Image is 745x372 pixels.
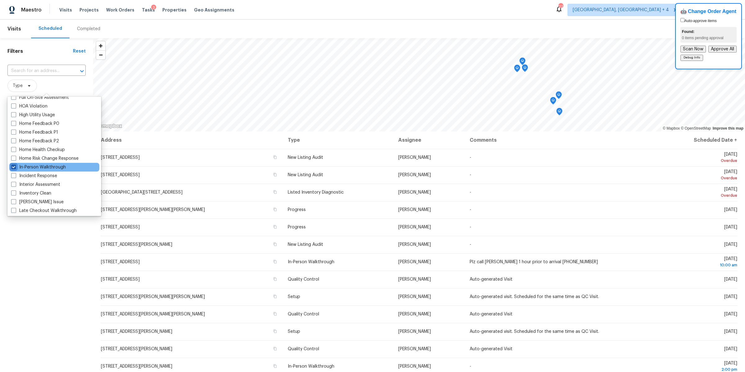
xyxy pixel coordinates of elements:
span: Zoom out [96,51,105,59]
span: [STREET_ADDRESS][PERSON_NAME][PERSON_NAME] [101,295,205,299]
span: [STREET_ADDRESS] [101,225,140,229]
span: - [470,225,471,229]
button: Copy Address [272,259,278,264]
span: [DATE] [724,242,737,247]
span: [PERSON_NAME] [398,208,431,212]
span: [DATE] [724,225,737,229]
span: Setup [288,295,300,299]
label: Auto-approve items [680,19,717,23]
span: [DATE] [661,152,737,164]
span: [GEOGRAPHIC_DATA], [GEOGRAPHIC_DATA] + 4 [573,7,669,13]
button: Copy Address [272,172,278,177]
button: Copy Address [272,363,278,369]
div: 3 [151,5,156,11]
span: Plz call [PERSON_NAME] 1 hour prior to arrival [PHONE_NUMBER] [470,260,598,264]
span: [PERSON_NAME] [398,364,431,369]
label: Full On-Site Assessment [11,94,69,101]
button: Copy Address [272,294,278,299]
div: Map marker [550,97,556,107]
div: Overdue [661,192,737,199]
span: [STREET_ADDRESS][PERSON_NAME][PERSON_NAME] [101,208,205,212]
span: - [470,155,471,160]
label: Home Feedback P1 [11,129,58,135]
th: Address [101,131,283,149]
div: Map marker [519,57,526,67]
label: High Utility Usage [11,112,55,118]
span: [PERSON_NAME] [398,225,431,229]
span: [STREET_ADDRESS][PERSON_NAME] [101,347,172,351]
span: [PERSON_NAME] [398,155,431,160]
span: [DATE] [724,347,737,351]
strong: Found: [682,30,695,34]
button: Copy Address [272,189,278,195]
div: Reset [73,48,86,54]
span: Maestro [21,7,42,13]
div: Overdue [661,175,737,181]
span: [STREET_ADDRESS][PERSON_NAME][PERSON_NAME] [101,312,205,316]
div: 10:00 am [661,262,737,268]
span: [PERSON_NAME] [398,329,431,334]
span: [STREET_ADDRESS][PERSON_NAME] [101,242,172,247]
button: Debug Info [680,55,703,61]
button: Scan Now [680,46,706,53]
input: Auto-approve items [680,18,684,22]
span: [PERSON_NAME] [398,260,431,264]
span: [DATE] [724,295,737,299]
span: Progress [288,225,306,229]
div: Map marker [522,64,528,74]
span: [STREET_ADDRESS] [101,173,140,177]
span: New Listing Audit [288,173,323,177]
span: - [470,364,471,369]
span: [STREET_ADDRESS][PERSON_NAME] [101,329,172,334]
span: Auto-generated visit. Scheduled for the same time as QC Visit. [470,329,599,334]
span: Setup [288,329,300,334]
span: [DATE] [724,277,737,282]
label: Inventory Clean [11,190,51,196]
label: Home Feedback P0 [11,121,59,127]
span: Visits [59,7,72,13]
span: [STREET_ADDRESS] [101,260,140,264]
span: [PERSON_NAME] [398,277,431,282]
h1: Filters [7,48,73,54]
span: [PERSON_NAME] [398,173,431,177]
div: Map marker [514,65,520,74]
span: [DATE] [724,208,737,212]
input: Search for an address... [7,66,68,76]
label: Home Health Checkup [11,147,65,153]
span: [GEOGRAPHIC_DATA][STREET_ADDRESS] [101,190,183,195]
span: [STREET_ADDRESS] [101,155,140,160]
button: Copy Address [272,328,278,334]
span: - [470,190,471,195]
span: Projects [79,7,99,13]
span: [STREET_ADDRESS] [101,277,140,282]
button: Approve All [708,46,737,53]
span: - [470,173,471,177]
label: Home Risk Change Response [11,155,79,162]
span: [PERSON_NAME] [398,295,431,299]
button: Copy Address [272,154,278,160]
span: Listed Inventory Diagnostic [288,190,344,195]
button: Zoom in [96,41,105,50]
th: Scheduled Date ↑ [656,131,738,149]
th: Type [283,131,393,149]
span: 0 items pending approval [682,36,724,40]
span: [PERSON_NAME] [398,347,431,351]
span: [PERSON_NAME] [398,190,431,195]
span: [DATE] [661,170,737,181]
div: Scheduled [38,25,62,32]
span: Properties [162,7,187,13]
label: Home Feedback P2 [11,138,59,144]
span: Geo Assignments [194,7,234,13]
button: Copy Address [272,241,278,247]
span: [PERSON_NAME] [398,242,431,247]
th: Comments [465,131,656,149]
div: Completed [77,26,100,32]
div: Overdue [661,158,737,164]
span: [DATE] [724,329,737,334]
button: Open [78,67,86,76]
button: Copy Address [272,311,278,317]
span: Quality Control [288,347,319,351]
a: Mapbox [663,126,680,131]
div: 27 [558,4,563,10]
th: Assignee [393,131,465,149]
